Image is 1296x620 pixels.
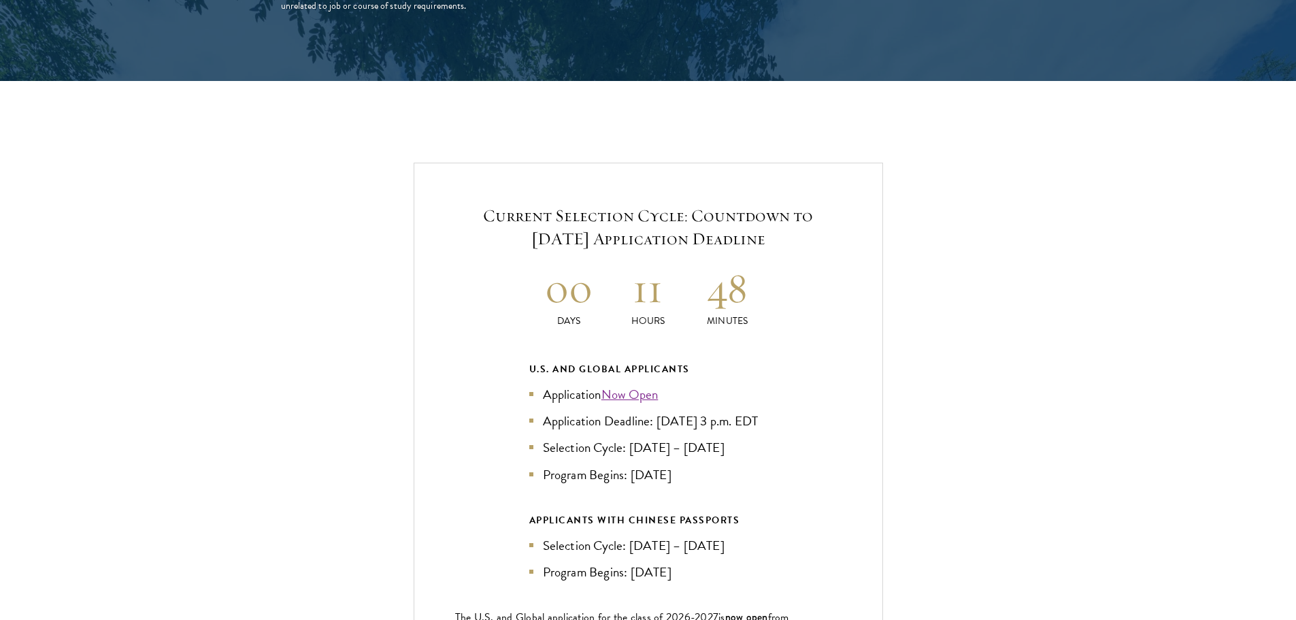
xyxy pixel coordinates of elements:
[688,263,767,314] h2: 48
[529,314,609,328] p: Days
[529,536,767,555] li: Selection Cycle: [DATE] – [DATE]
[688,314,767,328] p: Minutes
[529,438,767,457] li: Selection Cycle: [DATE] – [DATE]
[529,385,767,404] li: Application
[601,385,659,404] a: Now Open
[529,361,767,378] div: U.S. and Global Applicants
[455,204,842,250] h5: Current Selection Cycle: Countdown to [DATE] Application Deadline
[529,411,767,431] li: Application Deadline: [DATE] 3 p.m. EDT
[529,465,767,485] li: Program Begins: [DATE]
[608,314,688,328] p: Hours
[529,263,609,314] h2: 00
[529,562,767,582] li: Program Begins: [DATE]
[529,512,767,529] div: APPLICANTS WITH CHINESE PASSPORTS
[608,263,688,314] h2: 11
